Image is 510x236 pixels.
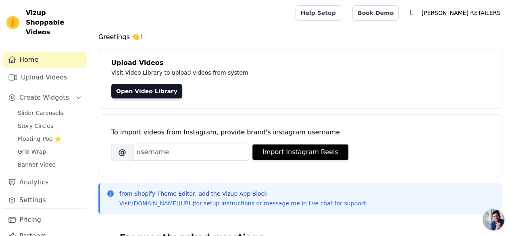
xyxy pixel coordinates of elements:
a: Grid Wrap [13,146,87,157]
a: Analytics [3,174,87,190]
a: Banner Video [13,159,87,170]
span: Create Widgets [19,93,69,102]
p: Visit Video Library to upload videos from system [111,68,473,77]
button: Create Widgets [3,90,87,106]
div: To import videos from Instagram, provide brand's instagram username [111,127,489,137]
a: Slider Carousels [13,107,87,119]
a: Story Circles [13,120,87,132]
span: Grid Wrap [18,148,46,156]
a: Upload Videos [3,69,87,86]
input: username [133,144,249,161]
span: Story Circles [18,122,53,130]
span: @ [111,144,133,161]
text: L [410,9,414,17]
span: Floating-Pop ⭐ [18,135,61,143]
a: Settings [3,192,87,208]
button: L [PERSON_NAME] RETAILERS [405,6,504,20]
a: Book Demo [352,5,399,21]
a: Floating-Pop ⭐ [13,133,87,144]
h4: Upload Videos [111,58,489,68]
a: [DOMAIN_NAME][URL] [131,200,194,207]
a: Open chat [483,209,504,230]
span: Vizup Shoppable Videos [26,8,83,37]
a: Help Setup [296,5,341,21]
h4: Greetings 👋! [98,32,502,42]
a: Pricing [3,212,87,228]
p: [PERSON_NAME] RETAILERS [418,6,504,20]
span: Slider Carousels [18,109,63,117]
button: Import Instagram Reels [252,144,348,160]
a: Home [3,52,87,68]
span: Banner Video [18,161,56,169]
img: Vizup [6,16,19,29]
p: Visit for setup instructions or message me in live chat for support. [119,199,367,207]
a: Open Video Library [111,84,182,98]
p: from Shopify Theme Editor, add the Vizup App Block [119,190,367,198]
